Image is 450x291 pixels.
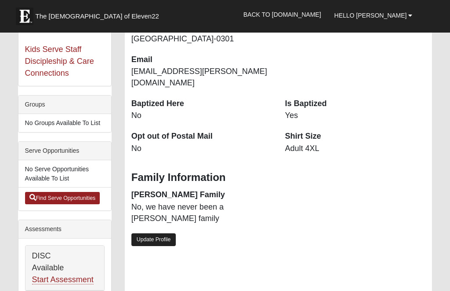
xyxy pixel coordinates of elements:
[131,110,272,122] dd: No
[131,189,272,201] dt: [PERSON_NAME] Family
[32,275,94,284] a: Start Assessment
[237,4,328,26] a: Back to [DOMAIN_NAME]
[131,98,272,110] dt: Baptized Here
[18,96,111,114] div: Groups
[11,3,187,25] a: The [DEMOGRAPHIC_DATA] of Eleven22
[131,66,272,88] dd: [EMAIL_ADDRESS][PERSON_NAME][DOMAIN_NAME]
[334,12,407,19] span: Hello [PERSON_NAME]
[131,171,426,184] h3: Family Information
[18,220,111,239] div: Assessments
[36,12,159,21] span: The [DEMOGRAPHIC_DATA] of Eleven22
[131,54,272,66] dt: Email
[285,110,426,122] dd: Yes
[328,4,419,26] a: Hello [PERSON_NAME]
[285,131,426,142] dt: Shirt Size
[25,246,104,291] div: DISC Available
[131,131,272,142] dt: Opt out of Postal Mail
[25,45,94,77] a: Kids Serve Staff Discipleship & Care Connections
[131,202,272,224] dd: No, we have never been a [PERSON_NAME] family
[18,114,111,132] li: No Groups Available To List
[285,98,426,110] dt: Is Baptized
[18,142,111,160] div: Serve Opportunities
[285,143,426,155] dd: Adult 4XL
[25,192,100,204] a: Find Serve Opportunities
[16,7,33,25] img: Eleven22 logo
[131,143,272,155] dd: No
[18,160,111,188] li: No Serve Opportunities Available To List
[131,233,176,246] a: Update Profile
